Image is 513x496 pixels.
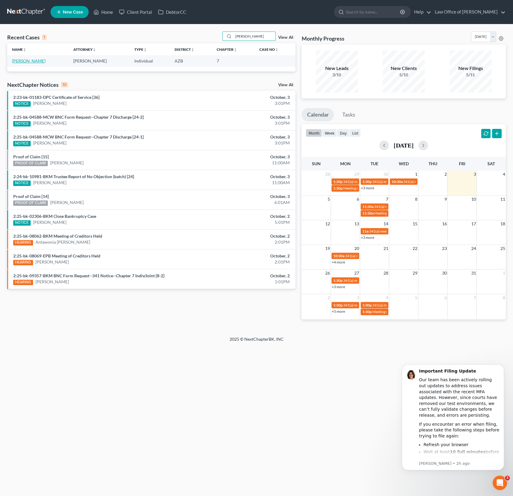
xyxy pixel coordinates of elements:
[383,269,389,277] span: 28
[13,214,96,219] a: 2:25-bk-02306-BKM Close Bankruptcy Case
[13,134,144,139] a: 2:25-bk-04588-MCW BNC Form Request--Chapter 7 Discharge [24-1]
[233,48,237,52] i: unfold_more
[383,220,389,227] span: 14
[361,186,374,190] a: +3 more
[470,245,476,252] span: 24
[325,220,331,227] span: 12
[337,129,349,137] button: day
[325,245,331,252] span: 19
[312,161,320,166] span: Sun
[444,294,447,301] span: 6
[13,260,33,265] div: HEARING
[201,259,289,265] div: 2:01PM
[35,259,69,265] a: [PERSON_NAME]
[93,48,96,52] i: unfold_more
[470,269,476,277] span: 31
[275,48,279,52] i: unfold_more
[369,229,427,233] span: 341(a) meeting for [PERSON_NAME]
[13,174,134,179] a: 2:24-bk-10981-BKM Trustee Report of No Objection (batch) [24]
[500,196,506,203] span: 11
[333,278,343,283] span: 1:30p
[325,269,331,277] span: 26
[332,285,345,289] a: +3 more
[361,235,374,240] a: +3 more
[63,10,83,14] span: New Case
[201,199,289,205] div: 6:01AM
[143,48,147,52] i: unfold_more
[450,65,492,72] div: New Filings
[73,47,96,52] a: Attorneyunfold_more
[50,199,84,205] a: [PERSON_NAME]
[13,273,164,278] a: 2:25-bk-09357-BKM BNC Form Request--341 Notice--Chapter 7 Indiv/Joint [8-2]
[393,357,513,493] iframe: Intercom notifications message
[130,55,170,66] td: Individual
[362,211,374,215] span: 11:30a
[278,35,293,40] a: View All
[333,303,343,307] span: 1:30p
[487,161,495,166] span: Sat
[343,179,430,184] span: 341(a) meeting for [PERSON_NAME] [PERSON_NAME]
[385,196,389,203] span: 7
[327,294,331,301] span: 2
[33,100,66,106] a: [PERSON_NAME]
[349,129,361,137] button: list
[343,278,401,283] span: 341(a) meeting for [PERSON_NAME]
[459,161,465,166] span: Fri
[201,219,289,225] div: 5:01PM
[362,229,368,233] span: 11a
[316,65,358,72] div: New Leads
[33,140,66,146] a: [PERSON_NAME]
[191,48,194,52] i: unfold_more
[42,35,47,40] div: 1
[170,55,212,66] td: AZB
[259,47,279,52] a: Case Nounfold_more
[13,101,31,107] div: NOTICE
[372,303,462,307] span: 341(a) meeting for [PERSON_NAME] & [PERSON_NAME]
[414,171,418,178] span: 1
[35,239,90,245] a: Antawonia [PERSON_NAME]
[301,35,344,42] h3: Monthly Progress
[356,294,360,301] span: 3
[343,303,401,307] span: 341(a) meeting for [PERSON_NAME]
[90,7,116,17] a: Home
[411,7,431,17] a: Help
[175,47,194,52] a: Districtunfold_more
[13,161,48,166] div: PROOF OF CLAIM
[337,108,360,121] a: Tasks
[500,220,506,227] span: 18
[201,100,289,106] div: 3:01PM
[371,161,378,166] span: Tue
[362,309,372,314] span: 1:30p
[473,294,476,301] span: 7
[50,160,84,166] a: [PERSON_NAME]
[383,171,389,178] span: 30
[374,211,441,215] span: Meeting of Creditors for [PERSON_NAME]
[403,179,461,184] span: 341(a) meeting for [PERSON_NAME]
[7,81,68,88] div: NextChapter Notices
[13,280,33,285] div: HEARING
[345,254,403,258] span: 341(a) meeting for [PERSON_NAME]
[333,179,343,184] span: 1:30p
[13,200,48,206] div: PROOF OF CLAIM
[383,65,425,72] div: New Clients
[372,309,471,314] span: Meeting of Creditors for [PERSON_NAME] & [PERSON_NAME]
[332,260,345,264] a: +4 more
[201,233,289,239] div: October, 2
[429,161,437,166] span: Thu
[7,34,47,41] div: Recent Cases
[13,253,100,258] a: 2:25-bk-08069-EPB Meeting of Creditors Held
[13,95,99,100] a: 2:23-bk-01183-DPC Certificate of Service [36]
[201,213,289,219] div: October, 2
[13,141,31,146] div: NOTICE
[13,220,31,226] div: NOTICE
[201,154,289,160] div: October, 3
[383,72,425,78] div: 5/10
